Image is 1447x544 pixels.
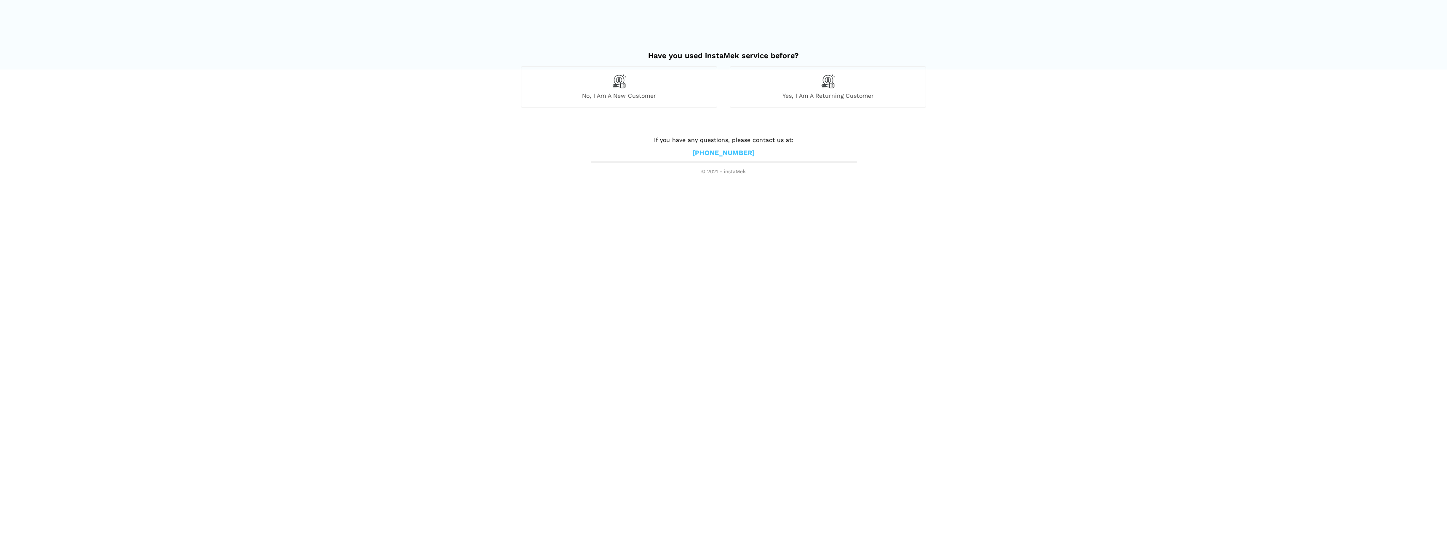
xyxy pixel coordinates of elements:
[521,43,926,60] h2: Have you used instaMek service before?
[692,149,755,158] a: [PHONE_NUMBER]
[591,135,856,145] p: If you have any questions, please contact us at:
[521,92,717,99] span: No, I am a new customer
[591,169,856,175] span: © 2021 - instaMek
[730,92,926,99] span: Yes, I am a returning customer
